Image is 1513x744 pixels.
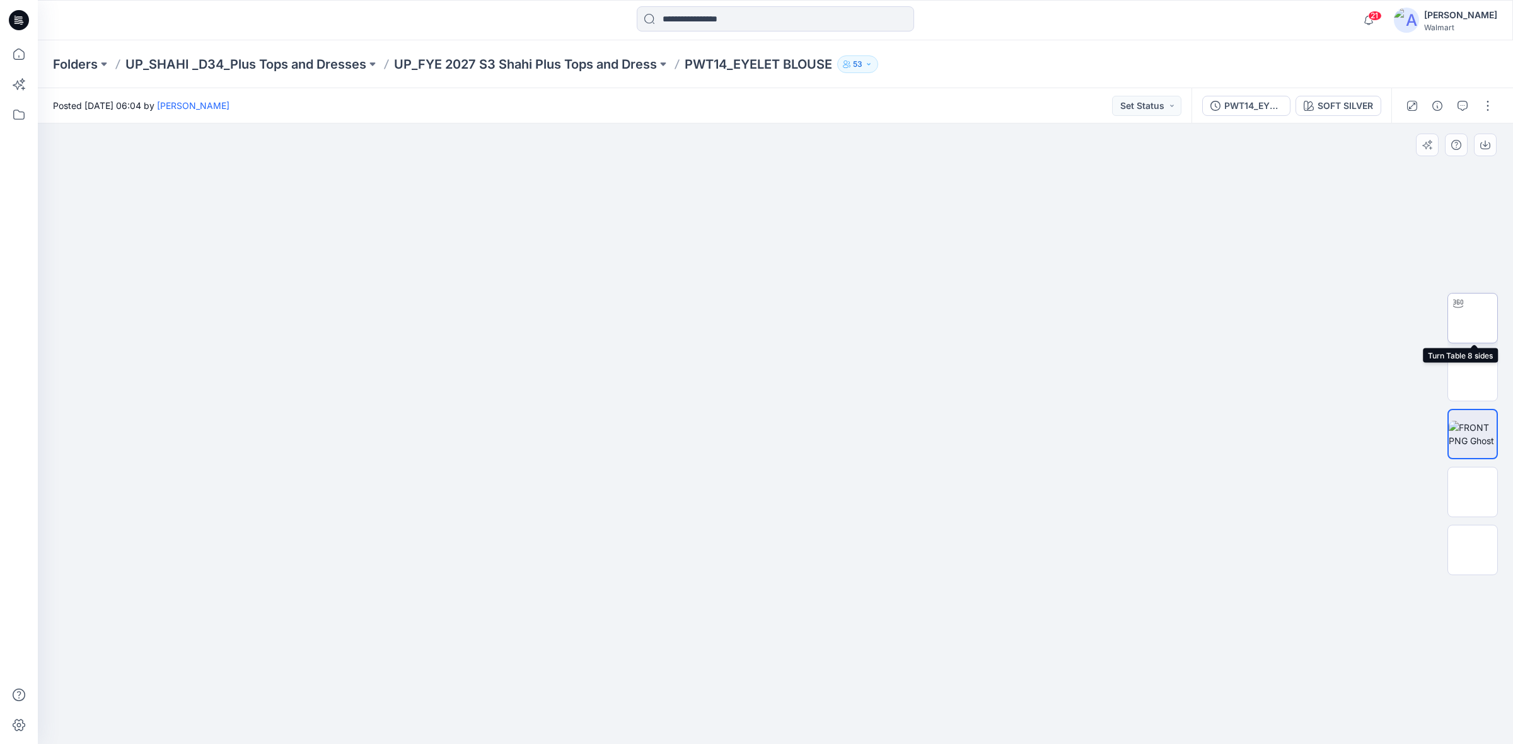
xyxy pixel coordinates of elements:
[1427,96,1447,116] button: Details
[1449,421,1497,447] img: FRONT PNG Ghost
[1296,96,1381,116] button: SOFT SILVER
[1424,8,1497,23] div: [PERSON_NAME]
[1368,11,1382,21] span: 21
[1424,23,1497,32] div: Walmart
[1202,96,1290,116] button: PWT14_EYELET BLOUSE([DATE])
[685,55,832,73] p: PWT14_EYELET BLOUSE
[1224,99,1282,113] div: PWT14_EYELET BLOUSE([DATE])
[394,55,657,73] a: UP_FYE 2027 S3 Shahi Plus Tops and Dress
[53,55,98,73] a: Folders
[1394,8,1419,33] img: avatar
[837,55,878,73] button: 53
[1318,99,1373,113] div: SOFT SILVER
[157,100,229,111] a: [PERSON_NAME]
[125,55,366,73] a: UP_SHAHI _D34_Plus Tops and Dresses
[853,57,862,71] p: 53
[53,99,229,112] span: Posted [DATE] 06:04 by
